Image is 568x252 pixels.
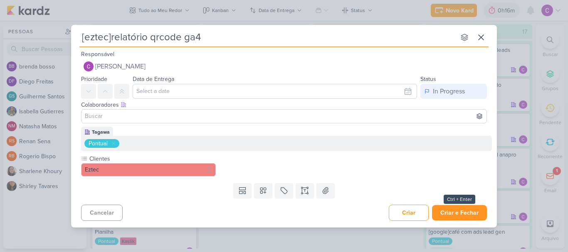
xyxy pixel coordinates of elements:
[92,128,110,136] div: Tagawa
[81,59,487,74] button: [PERSON_NAME]
[133,76,174,83] label: Data de Entrega
[95,61,146,71] span: [PERSON_NAME]
[81,163,216,176] button: Eztec
[79,30,455,45] input: Kard Sem Título
[420,84,487,99] button: In Progress
[433,86,465,96] div: In Progress
[81,100,487,109] div: Colaboradores
[83,111,485,121] input: Buscar
[81,51,114,58] label: Responsável
[89,154,216,163] label: Clientes
[133,84,417,99] input: Select a date
[89,139,108,148] div: Pontual
[432,205,487,220] button: Criar e Fechar
[444,195,475,204] div: Ctrl + Enter
[420,76,436,83] label: Status
[84,61,94,71] img: Carlos Lima
[81,76,107,83] label: Prioridade
[389,205,429,221] button: Criar
[81,205,123,221] button: Cancelar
